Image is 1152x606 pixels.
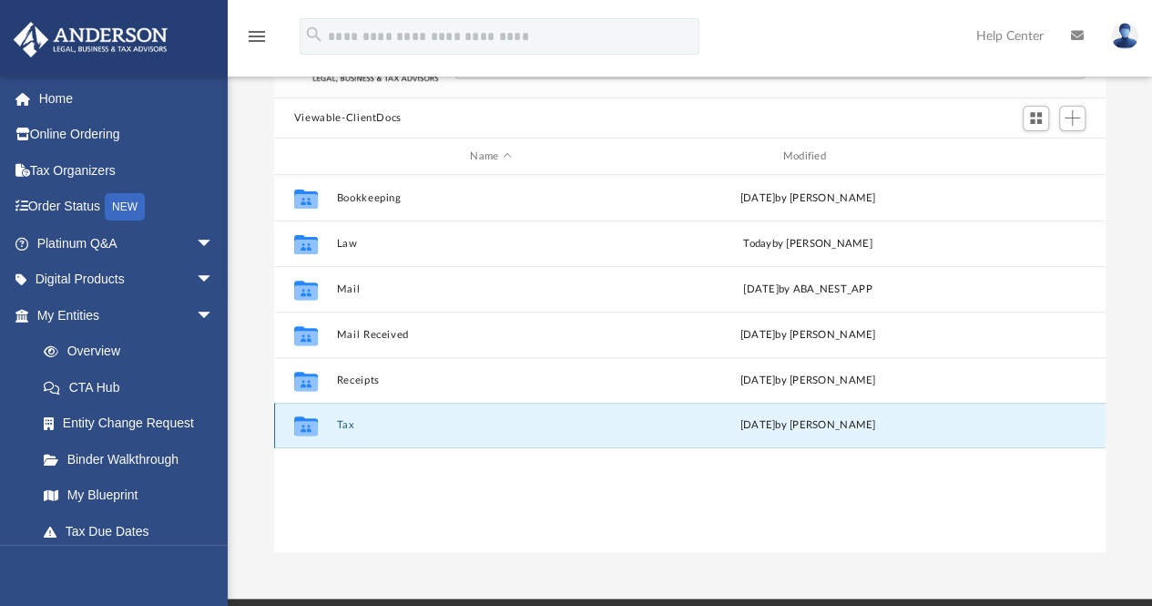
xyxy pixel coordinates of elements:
[970,149,1097,165] div: id
[13,189,241,226] a: Order StatusNEW
[246,26,268,47] i: menu
[743,239,771,249] span: today
[653,282,962,298] div: [DATE] by ABA_NEST_APP
[25,406,241,442] a: Entity Change Request
[336,329,645,341] button: Mail Received
[1111,23,1138,49] img: User Pic
[246,35,268,47] a: menu
[25,513,241,550] a: Tax Due Dates
[336,420,645,432] button: Tax
[294,110,402,127] button: Viewable-ClientDocs
[13,297,241,334] a: My Entitiesarrow_drop_down
[304,25,324,45] i: search
[13,225,241,262] a: Platinum Q&Aarrow_drop_down
[653,236,962,252] div: by [PERSON_NAME]
[196,297,232,334] span: arrow_drop_down
[8,22,173,57] img: Anderson Advisors Platinum Portal
[25,478,232,514] a: My Blueprint
[25,441,241,478] a: Binder Walkthrough
[13,262,241,298] a: Digital Productsarrow_drop_down
[196,225,232,262] span: arrow_drop_down
[653,417,962,434] div: [DATE] by [PERSON_NAME]
[274,175,1106,553] div: grid
[1059,106,1086,131] button: Add
[335,149,645,165] div: Name
[25,369,241,406] a: CTA Hub
[13,80,241,117] a: Home
[13,117,241,153] a: Online Ordering
[1023,106,1050,131] button: Switch to Grid View
[336,238,645,250] button: Law
[25,334,241,370] a: Overview
[653,190,962,207] div: [DATE] by [PERSON_NAME]
[105,193,145,221] div: NEW
[653,373,962,389] div: [DATE] by [PERSON_NAME]
[13,152,241,189] a: Tax Organizers
[653,327,962,344] div: [DATE] by [PERSON_NAME]
[282,149,328,165] div: id
[196,262,232,299] span: arrow_drop_down
[336,283,645,295] button: Mail
[336,375,645,386] button: Receipts
[653,149,963,165] div: Modified
[336,192,645,204] button: Bookkeeping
